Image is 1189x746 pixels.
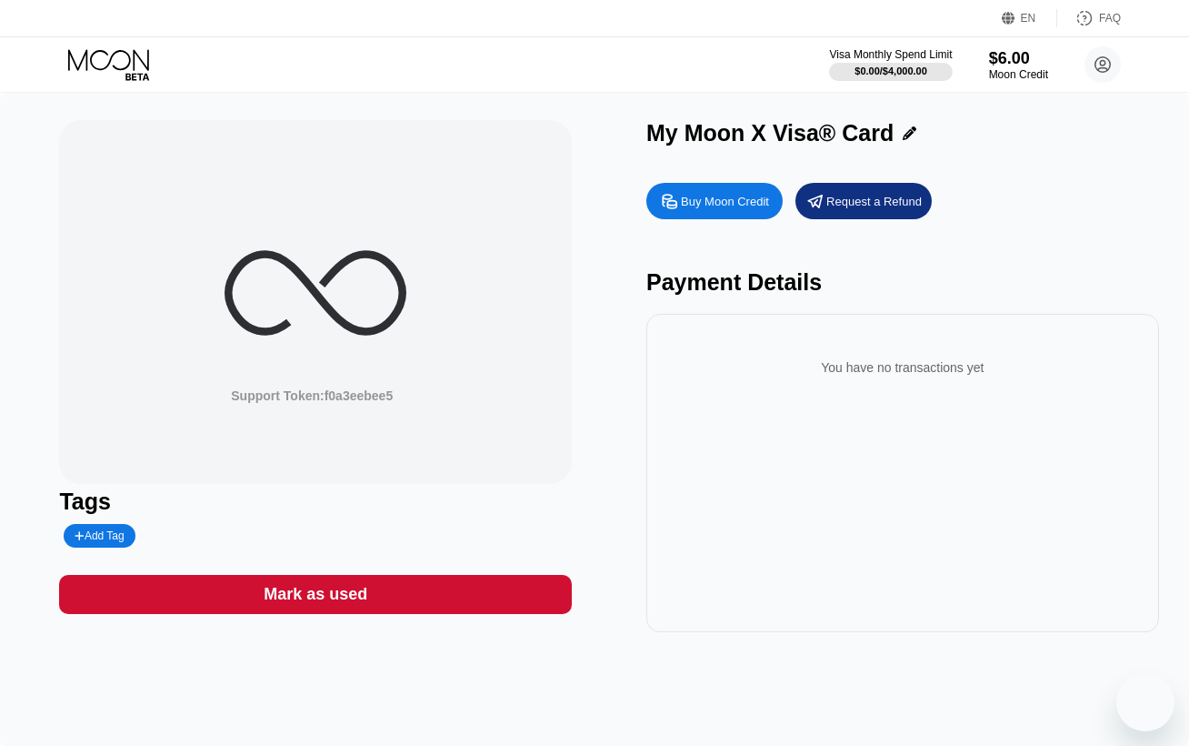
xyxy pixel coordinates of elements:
[1021,12,1036,25] div: EN
[1002,9,1057,27] div: EN
[829,48,952,81] div: Visa Monthly Spend Limit$0.00/$4,000.00
[989,49,1048,68] div: $6.00
[829,48,952,61] div: Visa Monthly Spend Limit
[59,575,572,614] div: Mark as used
[989,49,1048,81] div: $6.00Moon Credit
[795,183,932,219] div: Request a Refund
[1116,673,1174,731] iframe: Button to launch messaging window
[64,524,135,548] div: Add Tag
[264,584,367,605] div: Mark as used
[1099,12,1121,25] div: FAQ
[661,342,1144,393] div: You have no transactions yet
[646,183,783,219] div: Buy Moon Credit
[854,66,927,76] div: $0.00 / $4,000.00
[231,388,393,403] div: Support Token: f0a3eebee5
[681,194,769,209] div: Buy Moon Credit
[989,68,1048,81] div: Moon Credit
[1057,9,1121,27] div: FAQ
[646,269,1159,296] div: Payment Details
[59,489,572,515] div: Tags
[826,194,922,209] div: Request a Refund
[231,388,393,403] div: Support Token:f0a3eebee5
[75,529,124,542] div: Add Tag
[646,120,894,146] div: My Moon X Visa® Card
